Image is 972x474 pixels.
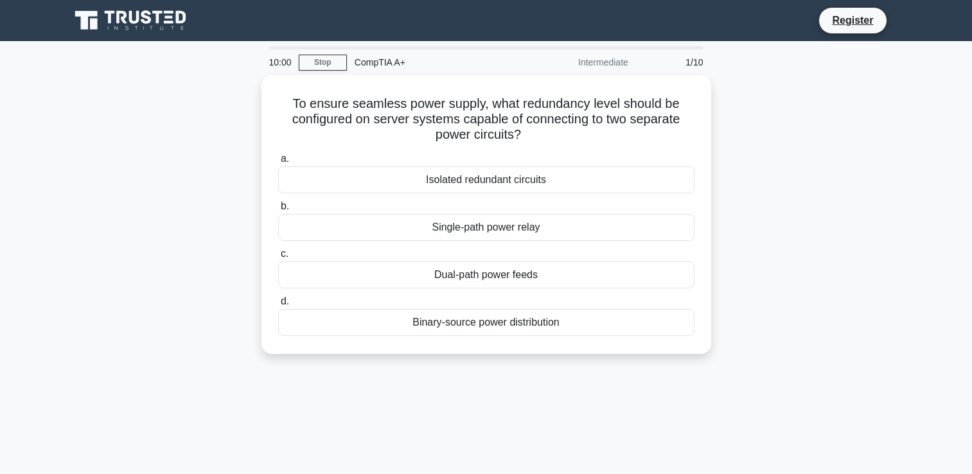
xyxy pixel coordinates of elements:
div: Dual-path power feeds [278,261,694,288]
div: 1/10 [636,49,711,75]
div: 10:00 [261,49,299,75]
span: d. [281,295,289,306]
h5: To ensure seamless power supply, what redundancy level should be configured on server systems cap... [277,96,696,143]
div: CompTIA A+ [347,49,524,75]
a: Stop [299,55,347,71]
div: Single-path power relay [278,214,694,241]
span: c. [281,248,288,259]
span: b. [281,200,289,211]
div: Isolated redundant circuits [278,166,694,193]
div: Binary-source power distribution [278,309,694,336]
span: a. [281,153,289,164]
a: Register [824,12,881,28]
div: Intermediate [524,49,636,75]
